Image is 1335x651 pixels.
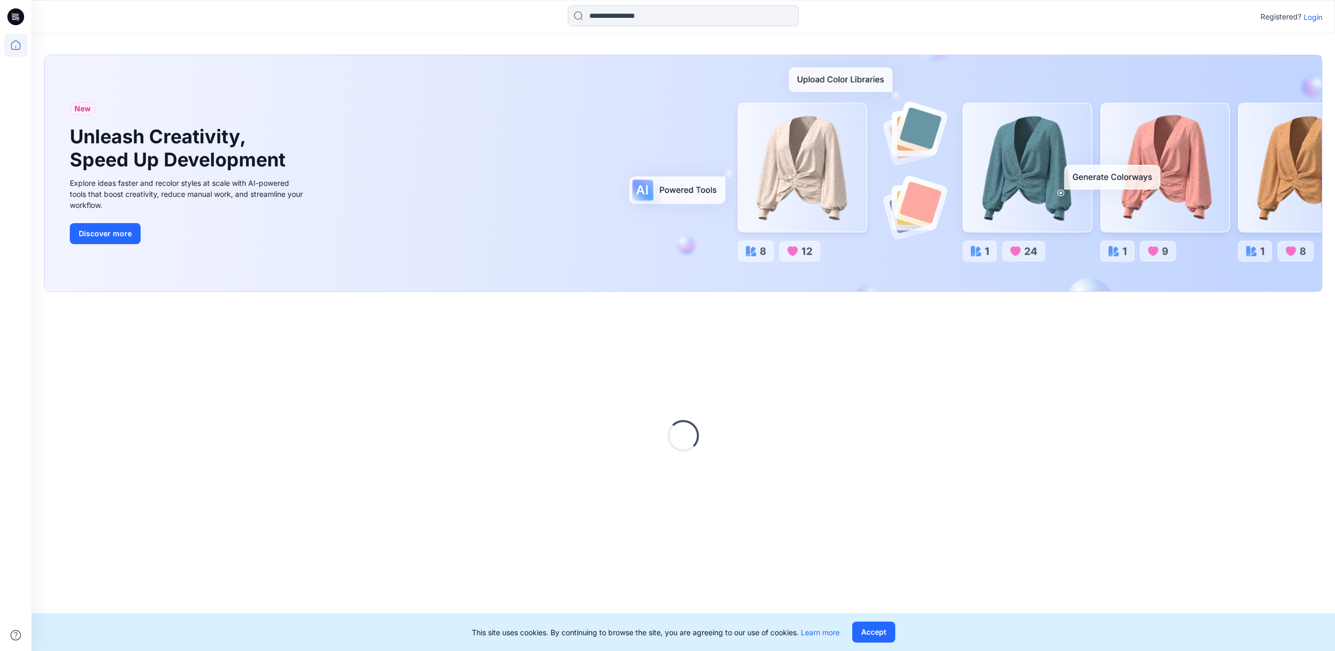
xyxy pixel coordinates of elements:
[1304,12,1322,23] p: Login
[1260,10,1301,23] p: Registered?
[472,627,840,638] p: This site uses cookies. By continuing to browse the site, you are agreeing to our use of cookies.
[70,177,306,211] div: Explore ideas faster and recolor styles at scale with AI-powered tools that boost creativity, red...
[70,125,290,171] h1: Unleash Creativity, Speed Up Development
[852,622,895,643] button: Accept
[70,223,306,244] a: Discover more
[70,223,141,244] button: Discover more
[801,628,840,637] a: Learn more
[75,102,91,115] span: New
